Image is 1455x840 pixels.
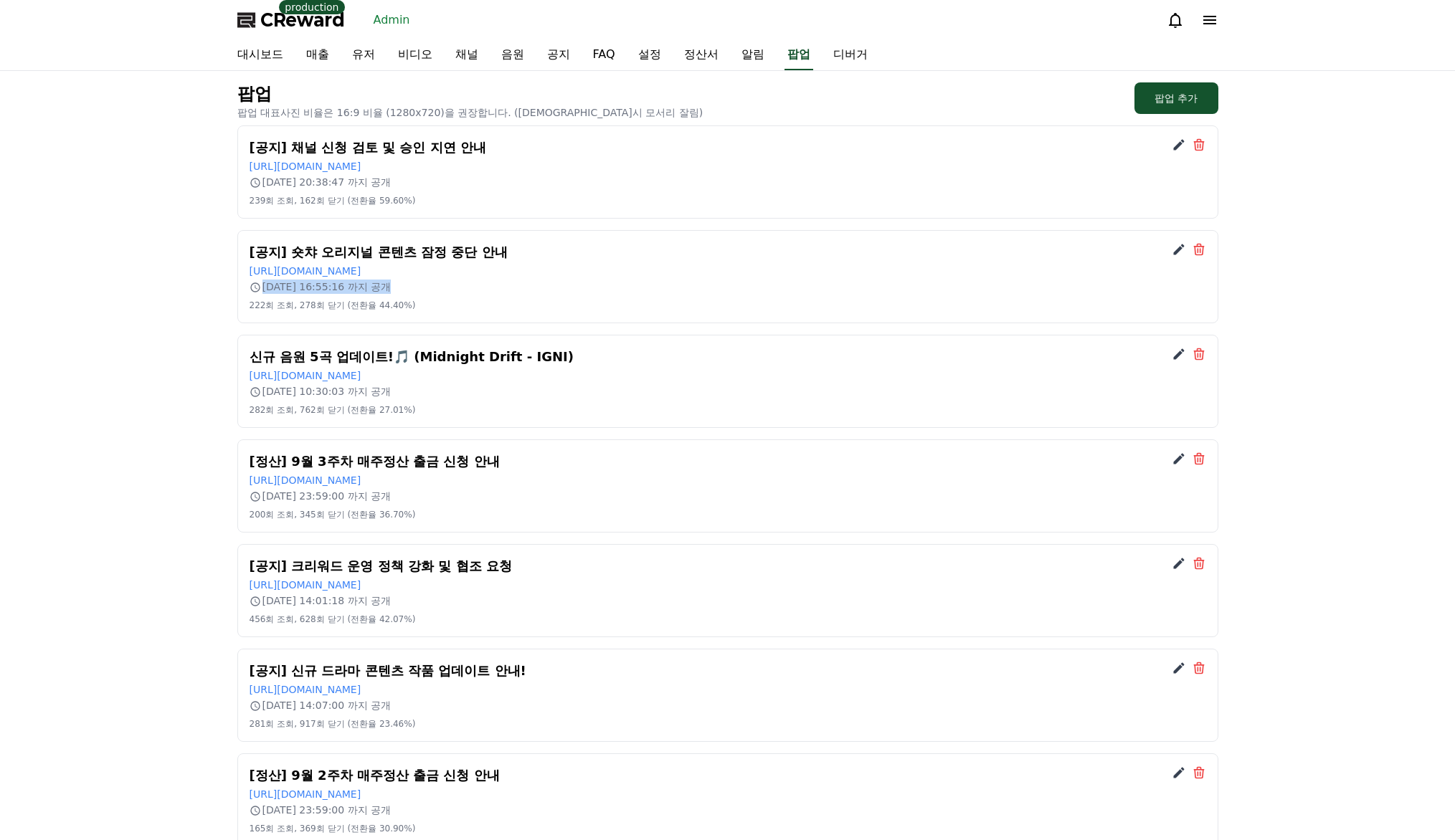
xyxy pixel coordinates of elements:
[37,476,62,487] span: Home
[250,765,1206,786] h2: [정산] 9월 2주차 매주정산 출금 신청 안내
[250,347,1206,367] h2: 신규 음원 5곡 업데이트!🎵 (Midnight Drift - IGNI)
[4,454,95,490] a: Home
[250,300,345,310] span: 222회 조회, 278회 닫기
[237,105,703,120] p: 팝업 대표사진 비율은 16:9 비율 (1280x720)을 권장합니다. ([DEMOGRAPHIC_DATA]시 모서리 잘림)
[1134,82,1218,114] button: 팝업 추가
[347,719,415,729] span: (전환율 23.46%)
[250,242,1206,262] h2: [공지] 숏챠 오리지널 콘텐츠 잠정 중단 안내
[444,40,490,70] a: 채널
[582,40,627,70] a: FAQ
[250,824,345,834] span: 165회 조회, 369회 닫기
[185,454,275,490] a: Settings
[250,280,1206,294] p: [DATE] 16:55:16 까지 공개
[250,661,1206,681] h2: [공지] 신규 드라마 콘텐츠 작품 업데이트 안내!
[237,82,703,105] p: 팝업
[250,593,1206,608] p: [DATE] 14:01:18 까지 공개
[368,9,416,32] a: Admin
[250,719,345,729] span: 281회 조회, 917회 닫기
[250,803,1206,817] p: [DATE] 23:59:00 까지 공개
[347,300,415,310] span: (전환율 44.40%)
[347,405,415,415] span: (전환율 27.01%)
[347,824,415,834] span: (전환율 30.90%)
[347,510,415,520] span: (전환율 36.70%)
[250,452,1206,472] h2: [정산] 9월 3주차 매주정산 출금 신청 안내
[260,9,345,32] span: CReward
[347,196,415,206] span: (전환율 59.60%)
[237,9,345,32] a: CReward
[250,489,1206,503] p: [DATE] 23:59:00 까지 공개
[226,40,295,70] a: 대시보드
[212,476,247,487] span: Settings
[387,40,444,70] a: 비디오
[250,614,345,624] span: 456회 조회, 628회 닫기
[673,40,730,70] a: 정산서
[250,474,361,486] a: [URL][DOMAIN_NAME]
[785,40,813,70] a: 팝업
[250,684,361,695] a: [URL][DOMAIN_NAME]
[822,40,879,70] a: 디버거
[250,161,361,172] a: [URL][DOMAIN_NAME]
[490,40,536,70] a: 음원
[250,698,1206,712] p: [DATE] 14:07:00 까지 공개
[295,40,341,70] a: 매출
[250,138,1206,158] h2: [공지] 채널 신청 검토 및 승인 지연 안내
[250,175,1206,189] p: [DATE] 20:38:47 까지 공개
[250,370,361,381] a: [URL][DOMAIN_NAME]
[250,265,361,277] a: [URL][DOMAIN_NAME]
[347,614,415,624] span: (전환율 42.07%)
[536,40,582,70] a: 공지
[119,477,161,488] span: Messages
[95,454,185,490] a: Messages
[730,40,776,70] a: 알림
[250,405,345,415] span: 282회 조회, 762회 닫기
[627,40,673,70] a: 설정
[341,40,387,70] a: 유저
[250,579,361,591] a: [URL][DOMAIN_NAME]
[250,384,1206,398] p: [DATE] 10:30:03 까지 공개
[250,788,361,800] a: [URL][DOMAIN_NAME]
[250,196,345,206] span: 239회 조회, 162회 닫기
[250,510,345,520] span: 200회 조회, 345회 닫기
[250,556,1206,576] h2: [공지] 크리워드 운영 정책 강화 및 협조 요청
